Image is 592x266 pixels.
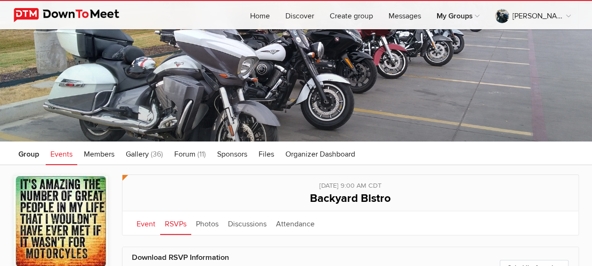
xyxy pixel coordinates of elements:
span: Organizer Dashboard [285,150,355,159]
span: Backyard Bistro [310,191,391,205]
img: DownToMeet [14,8,134,22]
a: Organizer Dashboard [281,141,360,165]
a: [PERSON_NAME] May [487,1,578,29]
span: (11) [197,150,206,159]
span: (36) [151,150,163,159]
span: Files [259,150,274,159]
a: Photos [191,211,223,235]
a: Forum (11) [170,141,211,165]
span: Sponsors [217,150,247,159]
a: Members [79,141,119,165]
a: Event [132,211,160,235]
span: Events [50,150,73,159]
a: Messages [381,1,429,29]
a: Discover [278,1,322,29]
a: My Groups [429,1,487,29]
a: Create group [322,1,381,29]
a: Gallery (36) [121,141,168,165]
div: [DATE] 9:00 AM CDT [132,175,569,191]
a: RSVPs [160,211,191,235]
a: Sponsors [212,141,252,165]
a: Discussions [223,211,271,235]
span: Forum [174,150,195,159]
span: Group [18,150,39,159]
a: Home [243,1,277,29]
a: Events [46,141,77,165]
a: Files [254,141,279,165]
a: Group [14,141,44,165]
a: Attendance [271,211,319,235]
div: Download RSVP Information [132,252,438,264]
span: Members [84,150,114,159]
span: Gallery [126,150,149,159]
